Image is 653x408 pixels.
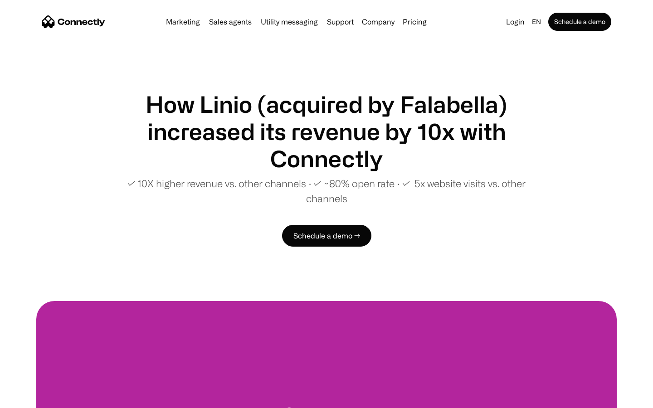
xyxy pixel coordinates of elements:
[9,391,54,405] aside: Language selected: English
[257,18,322,25] a: Utility messaging
[399,18,430,25] a: Pricing
[18,392,54,405] ul: Language list
[532,15,541,28] div: en
[205,18,255,25] a: Sales agents
[109,91,544,172] h1: How Linio (acquired by Falabella) increased its revenue by 10x with Connectly
[282,225,371,247] a: Schedule a demo →
[109,176,544,206] p: ✓ 10X higher revenue vs. other channels ∙ ✓ ~80% open rate ∙ ✓ 5x website visits vs. other channels
[502,15,528,28] a: Login
[323,18,357,25] a: Support
[162,18,204,25] a: Marketing
[548,13,611,31] a: Schedule a demo
[362,15,395,28] div: Company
